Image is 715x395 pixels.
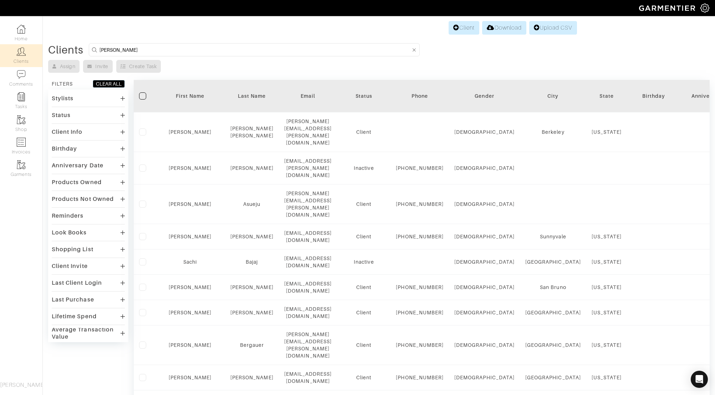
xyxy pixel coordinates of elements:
a: Asueju [243,201,260,207]
div: [DEMOGRAPHIC_DATA] [454,164,515,172]
div: Inactive [342,164,385,172]
div: [PERSON_NAME][EMAIL_ADDRESS][PERSON_NAME][DOMAIN_NAME] [284,190,332,218]
div: Client [342,284,385,291]
div: Last Client Login [52,279,102,287]
img: dashboard-icon-dbcd8f5a0b271acd01030246c82b418ddd0df26cd7fceb0bd07c9910d44c42f6.png [17,25,26,34]
a: [PERSON_NAME] [169,310,212,315]
div: CLEAR ALL [96,80,122,87]
th: Toggle SortBy [337,80,390,112]
div: Look Books [52,229,87,236]
div: [PHONE_NUMBER] [396,284,444,291]
a: [PERSON_NAME] [230,284,274,290]
div: City [525,92,581,100]
div: [PHONE_NUMBER] [396,374,444,381]
div: [DEMOGRAPHIC_DATA] [454,233,515,240]
a: [PERSON_NAME] [169,234,212,239]
th: Toggle SortBy [225,80,279,112]
img: garmentier-logo-header-white-b43fb05a5012e4ada735d5af1a66efaba907eab6374d6393d1fbf88cb4ef424d.png [635,2,700,14]
input: Search by name, email, phone, city, or state [99,45,410,54]
a: [PERSON_NAME] [PERSON_NAME] [230,126,274,138]
div: Sunnyvale [525,233,581,240]
div: [GEOGRAPHIC_DATA] [525,258,581,265]
div: State [592,92,622,100]
div: [EMAIL_ADDRESS][PERSON_NAME][DOMAIN_NAME] [284,157,332,179]
a: [PERSON_NAME] [230,375,274,380]
div: Client Info [52,128,83,136]
div: Last Name [230,92,274,100]
div: [DEMOGRAPHIC_DATA] [454,374,515,381]
div: [DEMOGRAPHIC_DATA] [454,341,515,349]
a: Bajaj [246,259,258,265]
div: Lifetime Spend [52,313,97,320]
div: [GEOGRAPHIC_DATA] [525,341,581,349]
div: Phone [396,92,444,100]
a: Upload CSV [529,21,577,35]
a: [PERSON_NAME] [169,375,212,380]
div: Products Owned [52,179,102,186]
th: Toggle SortBy [155,80,225,112]
div: Berkeley [525,128,581,136]
div: [PHONE_NUMBER] [396,309,444,316]
div: [PERSON_NAME][EMAIL_ADDRESS][PERSON_NAME][DOMAIN_NAME] [284,118,332,146]
div: Client [342,341,385,349]
a: Client [449,21,479,35]
div: [US_STATE] [592,341,622,349]
div: [PHONE_NUMBER] [396,233,444,240]
div: Client [342,233,385,240]
div: [EMAIL_ADDRESS][DOMAIN_NAME] [284,305,332,320]
th: Toggle SortBy [449,80,520,112]
div: [US_STATE] [592,233,622,240]
img: garments-icon-b7da505a4dc4fd61783c78ac3ca0ef83fa9d6f193b1c9dc38574b1d14d53ca28.png [17,115,26,124]
div: Clients [48,46,83,54]
div: San Bruno [525,284,581,291]
div: [US_STATE] [592,374,622,381]
div: Inactive [342,258,385,265]
div: Average Transaction Value [52,326,121,340]
div: [DEMOGRAPHIC_DATA] [454,128,515,136]
div: [PHONE_NUMBER] [396,201,444,208]
a: [PERSON_NAME] [230,310,274,315]
a: [PERSON_NAME] [169,201,212,207]
button: CLEAR ALL [93,80,125,88]
div: Client [342,309,385,316]
div: Client [342,374,385,381]
div: Status [52,112,71,119]
a: [PERSON_NAME] [169,342,212,348]
a: Download [482,21,526,35]
div: First Name [160,92,220,100]
div: Email [284,92,332,100]
img: reminder-icon-8004d30b9f0a5d33ae49ab947aed9ed385cf756f9e5892f1edd6e32f2345188e.png [17,92,26,101]
a: [PERSON_NAME] [169,129,212,135]
img: gear-icon-white-bd11855cb880d31180b6d7d6211b90ccbf57a29d726f0c71d8c61bd08dd39cc2.png [700,4,709,12]
div: Products Not Owned [52,196,114,203]
div: Status [342,92,385,100]
div: [US_STATE] [592,128,622,136]
div: Last Purchase [52,296,94,303]
div: [US_STATE] [592,309,622,316]
img: garments-icon-b7da505a4dc4fd61783c78ac3ca0ef83fa9d6f193b1c9dc38574b1d14d53ca28.png [17,160,26,169]
div: Reminders [52,212,83,219]
div: [EMAIL_ADDRESS][DOMAIN_NAME] [284,255,332,269]
a: Sachi [183,259,197,265]
div: [DEMOGRAPHIC_DATA] [454,258,515,265]
a: [PERSON_NAME] [230,165,274,171]
div: Open Intercom Messenger [691,371,708,388]
div: [EMAIL_ADDRESS][DOMAIN_NAME] [284,229,332,244]
th: Toggle SortBy [627,80,680,112]
div: Birthday [52,145,77,152]
div: Gender [454,92,515,100]
img: orders-icon-0abe47150d42831381b5fb84f609e132dff9fe21cb692f30cb5eec754e2cba89.png [17,138,26,147]
div: [PHONE_NUMBER] [396,164,444,172]
div: Client [342,201,385,208]
div: Stylists [52,95,73,102]
div: [EMAIL_ADDRESS][DOMAIN_NAME] [284,370,332,385]
a: Bergauer [240,342,264,348]
div: [EMAIL_ADDRESS][DOMAIN_NAME] [284,280,332,294]
div: [DEMOGRAPHIC_DATA] [454,309,515,316]
a: [PERSON_NAME] [230,234,274,239]
a: [PERSON_NAME] [169,284,212,290]
div: Client [342,128,385,136]
div: [DEMOGRAPHIC_DATA] [454,201,515,208]
img: clients-icon-6bae9207a08558b7cb47a8932f037763ab4055f8c8b6bfacd5dc20c3e0201464.png [17,47,26,56]
div: [US_STATE] [592,258,622,265]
